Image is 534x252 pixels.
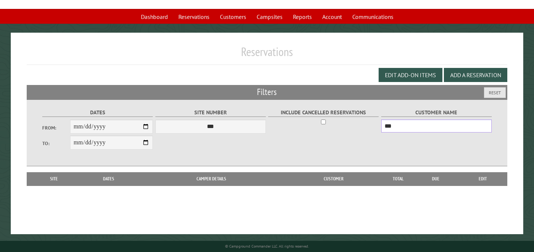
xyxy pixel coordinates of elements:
label: From: [42,124,70,131]
label: Site Number [155,108,266,117]
a: Account [318,10,346,24]
a: Reports [289,10,316,24]
a: Dashboard [136,10,172,24]
th: Site [30,172,78,186]
th: Camper Details [139,172,284,186]
a: Campsites [252,10,287,24]
label: Dates [42,108,153,117]
a: Communications [348,10,398,24]
th: Customer [284,172,383,186]
button: Add a Reservation [444,68,507,82]
th: Dates [78,172,139,186]
th: Total [383,172,413,186]
h1: Reservations [27,45,507,65]
label: To: [42,140,70,147]
th: Edit [458,172,507,186]
a: Customers [215,10,251,24]
small: © Campground Commander LLC. All rights reserved. [225,244,309,249]
a: Reservations [174,10,214,24]
button: Edit Add-on Items [379,68,442,82]
h2: Filters [27,85,507,99]
label: Customer Name [381,108,492,117]
label: Include Cancelled Reservations [268,108,379,117]
th: Due [413,172,459,186]
button: Reset [484,87,506,98]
